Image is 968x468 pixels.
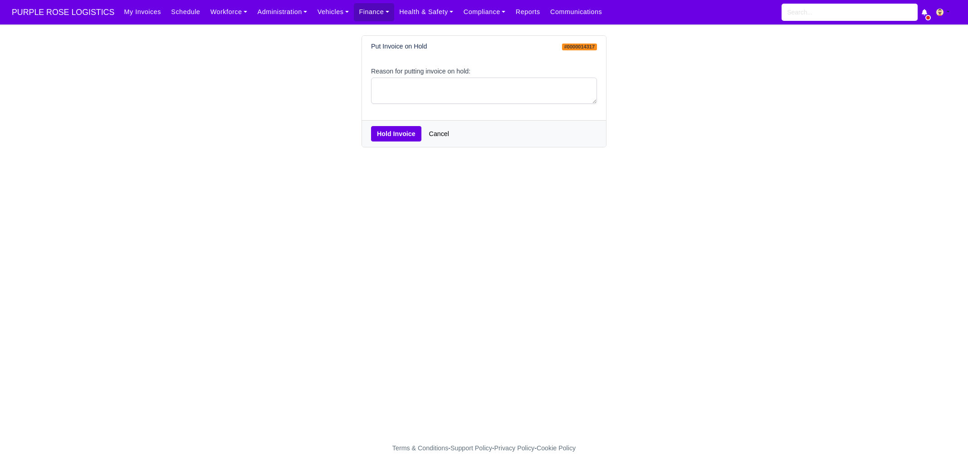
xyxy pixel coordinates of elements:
label: Reason for putting invoice on hold: [371,66,470,77]
a: Finance [354,3,394,21]
a: Support Policy [450,444,492,452]
a: Vehicles [313,3,354,21]
a: Terms & Conditions [392,444,448,452]
a: PURPLE ROSE LOGISTICS [7,4,119,21]
a: Cancel [423,126,455,141]
h6: Put Invoice on Hold [371,43,427,50]
a: Privacy Policy [494,444,535,452]
a: Compliance [459,3,511,21]
a: Workforce [205,3,253,21]
a: Reports [511,3,545,21]
input: Search... [782,4,918,21]
a: My Invoices [119,3,166,21]
div: - - - [225,443,743,453]
span: #0000014317 [562,44,597,50]
a: Cookie Policy [537,444,576,452]
a: Health & Safety [394,3,459,21]
a: Administration [252,3,312,21]
a: Communications [545,3,607,21]
a: Schedule [166,3,205,21]
span: PURPLE ROSE LOGISTICS [7,3,119,21]
button: Hold Invoice [371,126,421,141]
